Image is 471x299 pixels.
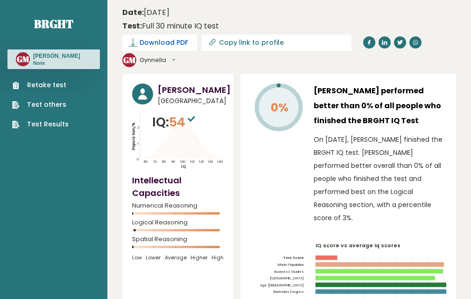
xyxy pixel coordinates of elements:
[137,141,139,146] tspan: 1
[132,204,224,208] span: Numerical Reasoning
[314,83,446,128] h3: [PERSON_NAME] performed better than 0% of all people who finished the BRGHT IQ Test
[132,221,224,224] span: Logical Reasoning
[316,242,401,249] tspan: IQ score vs average Iq scores
[132,254,142,261] span: Low
[34,16,73,31] a: Brght
[12,119,69,129] a: Test Results
[146,254,161,261] span: Lower
[122,35,197,51] a: Download PDF
[153,160,157,164] tspan: 70
[12,100,69,110] a: Test others
[165,254,187,261] span: Average
[152,113,197,132] p: IQ:
[211,254,224,261] span: High
[208,160,213,164] tspan: 130
[122,21,219,32] div: Full 30 minute IQ test
[190,254,208,261] span: Higher
[274,289,304,294] tspan: Bachelors Degree
[158,83,231,96] h3: [PERSON_NAME]
[33,60,80,67] p: None
[131,123,136,150] tspan: Population/%
[271,99,288,116] tspan: 0%
[123,55,136,65] text: GM
[314,133,446,224] p: On [DATE], [PERSON_NAME] finished the BRGHT IQ test. [PERSON_NAME] performed better overall than ...
[171,160,175,164] tspan: 90
[132,174,224,199] h4: Intellectual Capacities
[278,262,304,267] tspan: Whole Population
[17,54,29,64] text: GM
[33,52,80,60] h3: [PERSON_NAME]
[122,21,142,31] b: Test:
[132,237,224,241] span: Spatial Reasoning
[140,38,188,48] span: Download PDF
[158,96,231,106] span: [GEOGRAPHIC_DATA]
[260,283,304,288] tspan: Age [DEMOGRAPHIC_DATA]
[140,56,175,65] button: Gynnella
[275,269,304,274] tspan: Business Studies
[284,256,304,261] tspan: Your Score
[122,7,144,18] b: Date:
[217,160,223,164] tspan: 140
[137,157,139,161] tspan: 0
[181,164,186,169] tspan: IQ
[122,7,169,18] time: [DATE]
[169,113,197,131] span: 54
[190,160,195,164] tspan: 110
[137,125,140,130] tspan: 2
[12,80,69,90] a: Retake test
[144,160,148,164] tspan: 60
[199,160,204,164] tspan: 120
[270,276,304,281] tspan: [GEOGRAPHIC_DATA]
[180,160,185,164] tspan: 100
[162,160,166,164] tspan: 80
